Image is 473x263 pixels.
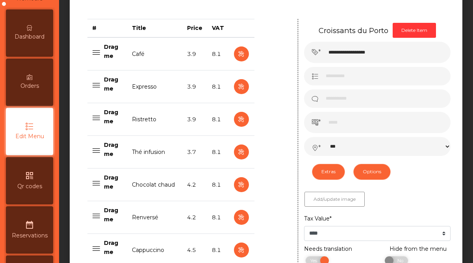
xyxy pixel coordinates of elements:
[127,169,182,201] td: Chocolat chaud
[104,141,122,158] p: Drag me
[104,173,122,191] p: Drag me
[390,245,447,253] label: Hide from the menu
[182,169,207,201] td: 4.2
[25,171,34,180] i: qr_code
[104,75,122,93] p: Drag me
[207,136,229,169] td: 8.1
[207,201,229,234] td: 8.1
[104,239,122,256] p: Drag me
[15,132,44,141] span: Edit Menu
[182,201,207,234] td: 4.2
[127,19,182,38] th: Title
[207,37,229,70] td: 8.1
[127,136,182,169] td: Thé infusion
[207,103,229,136] td: 8.1
[207,19,229,38] th: VAT
[304,192,365,207] button: Add/update image
[304,215,332,223] label: Tax Value*
[207,169,229,201] td: 8.1
[104,206,122,224] p: Drag me
[127,70,182,103] td: Expresso
[207,70,229,103] td: 8.1
[104,43,122,60] p: Drag me
[25,220,34,230] i: date_range
[104,108,122,126] p: Drag me
[127,201,182,234] td: Renversé
[353,164,391,180] button: Options
[393,23,436,38] button: Delete Item
[127,103,182,136] td: Ristretto
[182,37,207,70] td: 3.9
[319,26,388,35] h5: Croissants du Porto
[182,70,207,103] td: 3.9
[87,19,127,38] th: #
[182,136,207,169] td: 3.7
[15,33,45,41] span: Dashboard
[182,103,207,136] td: 3.9
[182,19,207,38] th: Price
[312,164,345,180] button: Extras
[20,82,39,90] span: Orders
[12,232,48,240] span: Reservations
[127,37,182,70] td: Café
[304,245,352,253] label: Needs translation
[17,182,42,191] span: Qr codes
